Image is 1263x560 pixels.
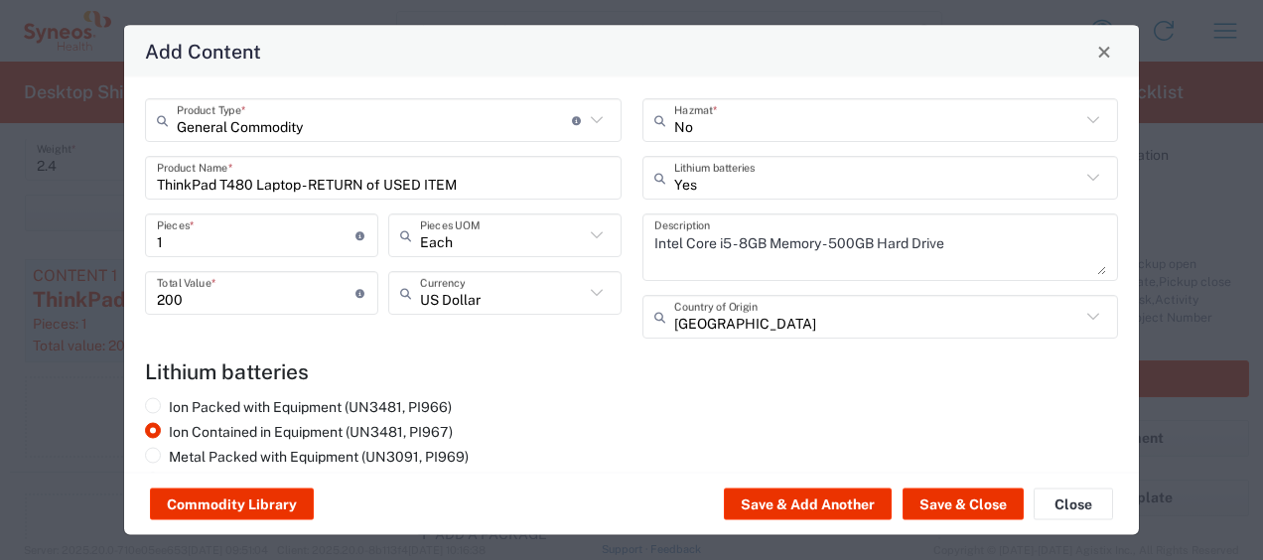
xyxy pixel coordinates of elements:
[145,37,261,66] h4: Add Content
[1034,489,1113,520] button: Close
[1090,38,1118,66] button: Close
[150,489,314,520] button: Commodity Library
[724,489,892,520] button: Save & Add Another
[903,489,1024,520] button: Save & Close
[145,473,469,490] label: Metal Contained in Equipment (UN3091, PI970)
[145,423,453,441] label: Ion Contained in Equipment (UN3481, PI967)
[145,448,469,466] label: Metal Packed with Equipment (UN3091, PI969)
[145,398,452,416] label: Ion Packed with Equipment (UN3481, PI966)
[145,359,1118,384] h4: Lithium batteries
